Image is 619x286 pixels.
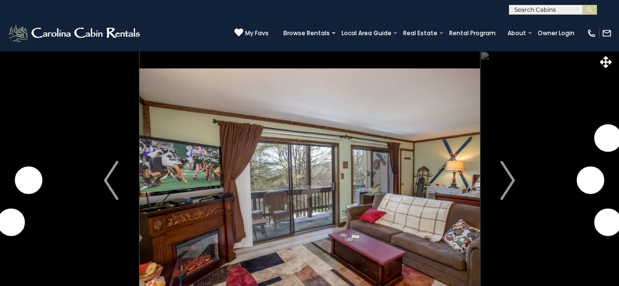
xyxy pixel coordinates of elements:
a: About [503,26,531,40]
a: Local Area Guide [337,26,396,40]
a: Browse Rentals [278,26,335,40]
span: My Favs [245,29,269,38]
a: Rental Program [444,26,501,40]
img: arrow [104,161,118,200]
a: My Favs [234,28,269,38]
img: phone-regular-white.png [587,28,596,38]
img: arrow [501,161,515,200]
img: mail-regular-white.png [602,28,612,38]
img: White-1-2.png [7,23,143,43]
a: Real Estate [398,26,442,40]
a: Owner Login [533,26,579,40]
